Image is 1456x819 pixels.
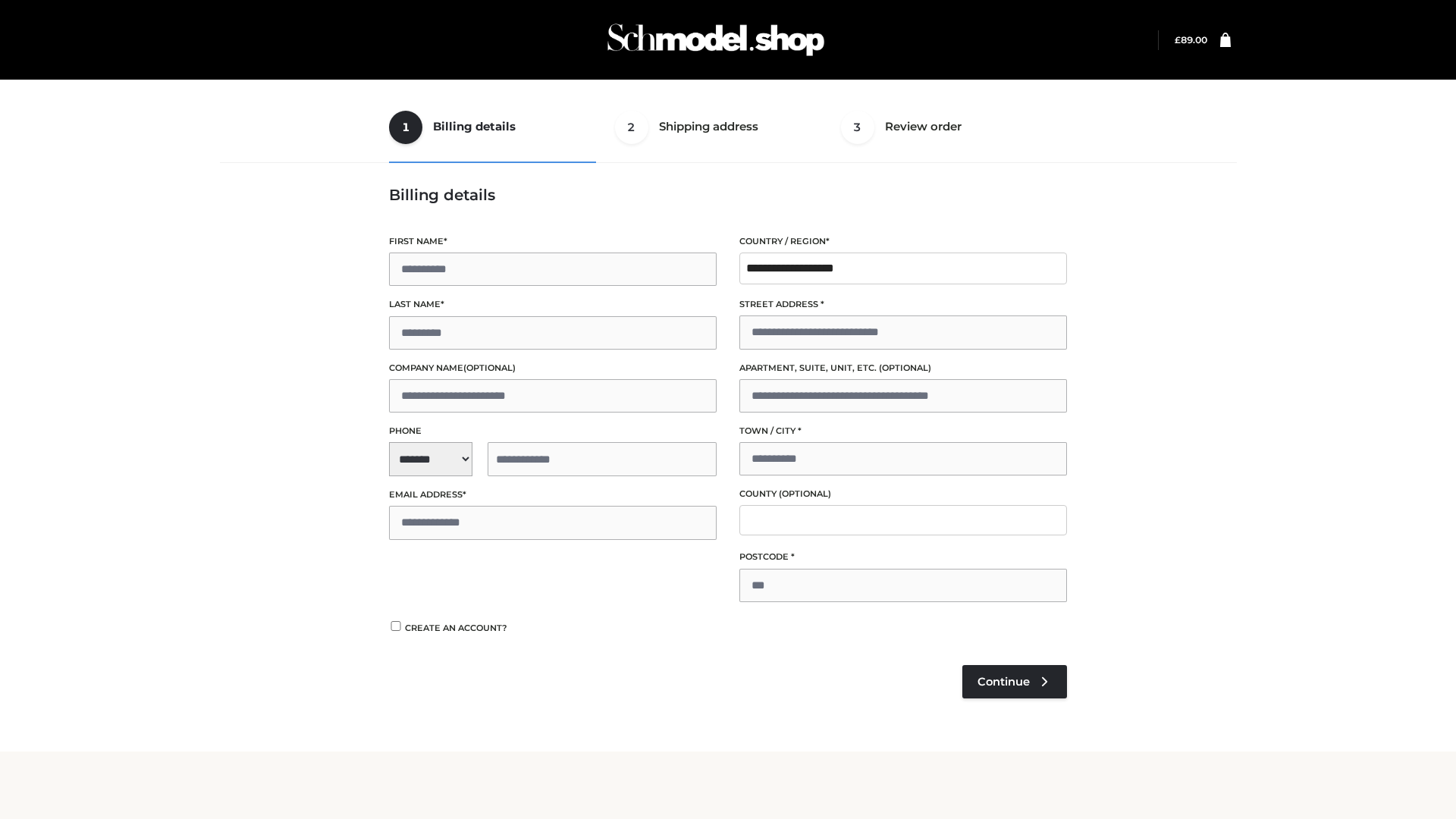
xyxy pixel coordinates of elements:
[739,424,1067,438] label: Town / City
[389,361,717,375] label: Company name
[779,488,831,499] span: (optional)
[739,487,1067,501] label: County
[389,186,1067,204] h3: Billing details
[1175,34,1207,45] a: £89.00
[739,297,1067,312] label: Street address
[739,361,1067,375] label: Apartment, suite, unit, etc.
[389,234,717,249] label: First name
[977,675,1030,689] span: Continue
[389,488,717,502] label: Email address
[389,424,717,438] label: Phone
[389,297,717,312] label: Last name
[962,665,1067,698] a: Continue
[739,550,1067,564] label: Postcode
[1175,34,1181,45] span: £
[739,234,1067,249] label: Country / Region
[463,362,516,373] span: (optional)
[389,621,403,631] input: Create an account?
[405,623,507,633] span: Create an account?
[1175,34,1207,45] bdi: 89.00
[879,362,931,373] span: (optional)
[602,10,830,70] img: Schmodel Admin 964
